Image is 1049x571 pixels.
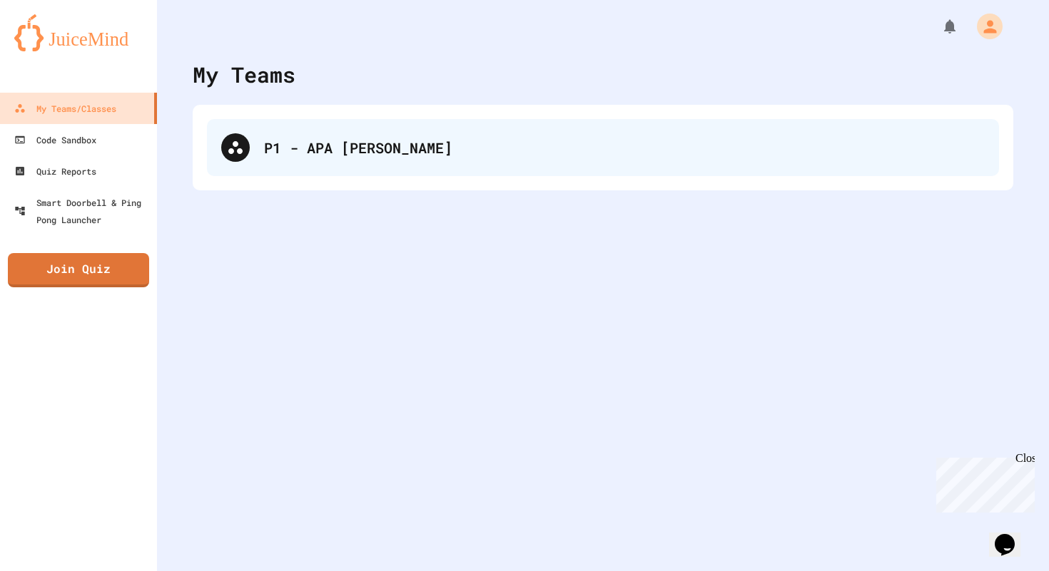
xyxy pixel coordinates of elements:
[915,14,962,38] div: My Notifications
[193,58,295,91] div: My Teams
[14,131,96,148] div: Code Sandbox
[264,137,985,158] div: P1 - APA [PERSON_NAME]
[14,163,96,180] div: Quiz Reports
[962,10,1006,43] div: My Account
[8,253,149,287] a: Join Quiz
[14,100,116,117] div: My Teams/Classes
[207,119,999,176] div: P1 - APA [PERSON_NAME]
[14,194,151,228] div: Smart Doorbell & Ping Pong Launcher
[989,514,1035,557] iframe: chat widget
[6,6,98,91] div: Chat with us now!Close
[14,14,143,51] img: logo-orange.svg
[931,452,1035,513] iframe: chat widget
